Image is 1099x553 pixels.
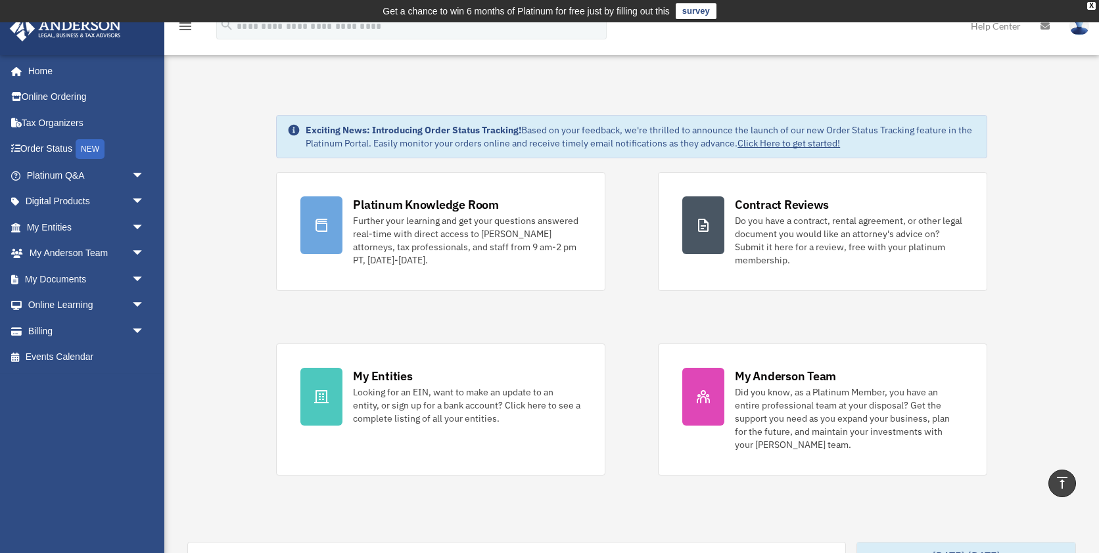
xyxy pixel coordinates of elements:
a: Billingarrow_drop_down [9,318,164,344]
a: Events Calendar [9,344,164,370]
img: Anderson Advisors Platinum Portal [6,16,125,41]
i: menu [177,18,193,34]
a: My Anderson Team Did you know, as a Platinum Member, you have an entire professional team at your... [658,343,987,476]
span: arrow_drop_down [131,162,158,189]
span: arrow_drop_down [131,240,158,267]
div: My Entities [353,368,412,384]
a: Platinum Knowledge Room Further your learning and get your questions answered real-time with dire... [276,172,605,291]
a: Contract Reviews Do you have a contract, rental agreement, or other legal document you would like... [658,172,987,291]
div: My Anderson Team [735,368,836,384]
a: Home [9,58,158,84]
span: arrow_drop_down [131,292,158,319]
div: Based on your feedback, we're thrilled to announce the launch of our new Order Status Tracking fe... [306,123,976,150]
div: NEW [76,139,105,159]
div: close [1087,2,1096,10]
a: My Entitiesarrow_drop_down [9,214,164,240]
a: Online Learningarrow_drop_down [9,292,164,319]
a: Digital Productsarrow_drop_down [9,188,164,215]
span: arrow_drop_down [131,318,158,345]
i: vertical_align_top [1054,475,1070,491]
a: Online Ordering [9,84,164,110]
a: Platinum Q&Aarrow_drop_down [9,162,164,188]
span: arrow_drop_down [131,266,158,293]
a: vertical_align_top [1048,470,1076,497]
a: survey [676,3,716,19]
a: My Anderson Teamarrow_drop_down [9,240,164,267]
a: My Entities Looking for an EIN, want to make an update to an entity, or sign up for a bank accoun... [276,343,605,476]
div: Contract Reviews [735,196,829,213]
span: arrow_drop_down [131,188,158,215]
a: My Documentsarrow_drop_down [9,266,164,292]
a: Tax Organizers [9,110,164,136]
div: Further your learning and get your questions answered real-time with direct access to [PERSON_NAM... [353,214,581,267]
a: Click Here to get started! [737,137,840,149]
div: Looking for an EIN, want to make an update to an entity, or sign up for a bank account? Click her... [353,386,581,425]
div: Platinum Knowledge Room [353,196,499,213]
div: Do you have a contract, rental agreement, or other legal document you would like an attorney's ad... [735,214,963,267]
a: menu [177,23,193,34]
div: Get a chance to win 6 months of Platinum for free just by filling out this [383,3,670,19]
div: Did you know, as a Platinum Member, you have an entire professional team at your disposal? Get th... [735,386,963,451]
i: search [220,18,234,32]
img: User Pic [1069,16,1089,35]
a: Order StatusNEW [9,136,164,163]
span: arrow_drop_down [131,214,158,241]
strong: Exciting News: Introducing Order Status Tracking! [306,124,521,136]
